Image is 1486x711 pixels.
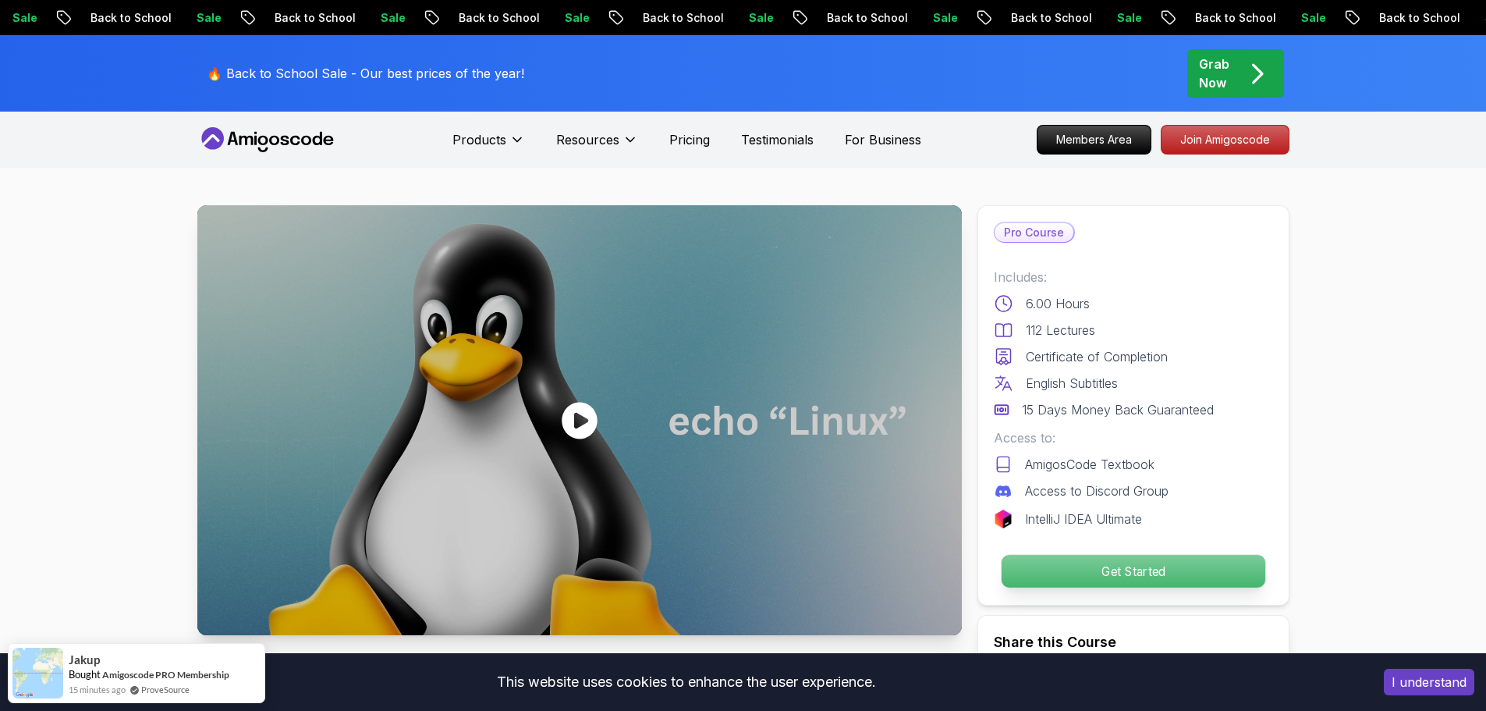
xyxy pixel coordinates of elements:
[1025,455,1154,474] p: AmigosCode Textbook
[845,130,921,149] a: For Business
[76,10,182,26] p: Back to School
[1026,374,1118,393] p: English Subtitles
[12,665,1360,699] div: This website uses cookies to enhance the user experience.
[141,683,190,696] a: ProveSource
[734,10,784,26] p: Sale
[918,10,968,26] p: Sale
[1364,10,1470,26] p: Back to School
[669,130,710,149] a: Pricing
[207,64,524,83] p: 🔥 Back to School Sale - Our best prices of the year!
[995,223,1073,242] p: Pro Course
[1102,10,1152,26] p: Sale
[628,10,734,26] p: Back to School
[1037,126,1151,154] p: Members Area
[994,428,1273,447] p: Access to:
[1037,125,1151,155] a: Members Area
[1025,482,1169,500] p: Access to Discord Group
[1026,321,1095,340] p: 112 Lectures
[452,130,506,149] p: Products
[260,10,366,26] p: Back to School
[994,268,1273,286] p: Includes:
[1022,400,1214,419] p: 15 Days Money Back Guaranteed
[69,683,126,696] span: 15 minutes ago
[994,510,1013,528] img: jetbrains logo
[1199,55,1229,92] p: Grab Now
[994,631,1273,653] h2: Share this Course
[69,668,101,681] span: Bought
[1161,125,1289,155] a: Join Amigoscode
[550,10,600,26] p: Sale
[812,10,918,26] p: Back to School
[1026,294,1090,313] p: 6.00 Hours
[556,130,638,162] button: Resources
[182,10,232,26] p: Sale
[1025,510,1142,528] p: IntelliJ IDEA Ultimate
[366,10,416,26] p: Sale
[102,669,229,681] a: Amigoscode PRO Membership
[1026,347,1168,366] p: Certificate of Completion
[1000,554,1265,588] button: Get Started
[452,130,525,162] button: Products
[12,648,63,699] img: provesource social proof notification image
[996,10,1102,26] p: Back to School
[1001,555,1264,588] p: Get Started
[1180,10,1286,26] p: Back to School
[69,653,100,667] span: Jakup
[444,10,550,26] p: Back to School
[1161,126,1289,154] p: Join Amigoscode
[741,130,814,149] a: Testimonials
[1384,669,1474,695] button: Accept cookies
[1286,10,1336,26] p: Sale
[556,130,619,149] p: Resources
